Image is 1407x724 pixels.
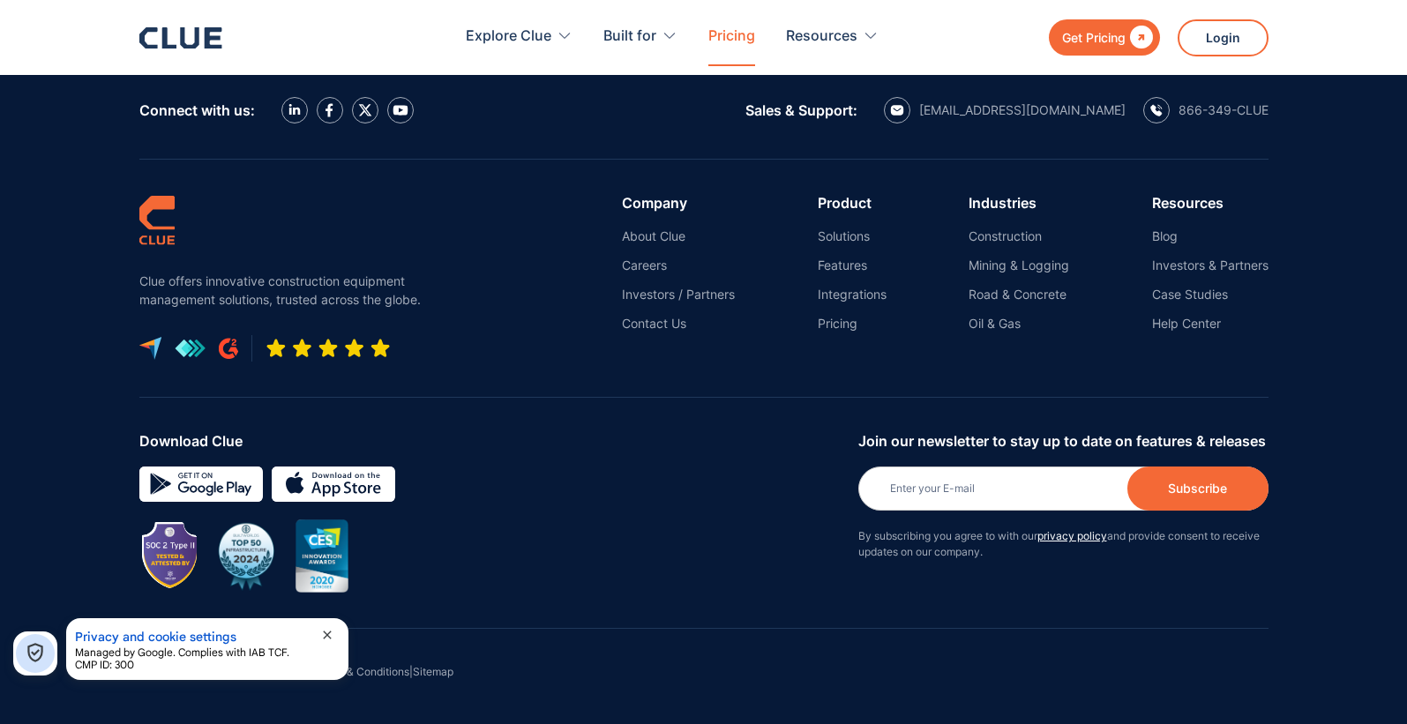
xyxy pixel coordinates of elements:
div: Sales & Support: [745,102,857,118]
a: Login [1178,19,1269,56]
a: email icon[EMAIL_ADDRESS][DOMAIN_NAME] [884,97,1126,123]
a: privacy policy [1037,529,1107,542]
div: Resources [786,9,879,64]
a: calling icon866-349-CLUE [1143,97,1269,123]
p: Clue offers innovative construction equipment management solutions, trusted across the globe. [139,272,430,309]
div: Connect with us: [139,102,255,118]
a: Features [818,258,887,273]
input: Enter your E-mail [858,466,1269,511]
img: download on the App store [272,466,395,502]
img: clue logo simple [139,195,175,245]
a: Construction [969,228,1069,244]
input: Subscribe [1127,466,1269,511]
a: Terms & Conditions [314,665,409,678]
img: get app logo [175,339,206,358]
p: By subscribing you agree to with our and provide consent to receive updates on our company. [858,528,1269,560]
div: [EMAIL_ADDRESS][DOMAIN_NAME] [919,102,1126,118]
form: Newsletter [858,433,1269,578]
a: Help Center [1152,316,1269,332]
a: About Clue [622,228,735,244]
img: facebook icon [326,103,333,117]
div: 866-349-CLUE [1179,102,1269,118]
img: G2 review platform icon [219,338,238,359]
a: Get Pricing [1049,19,1160,56]
a: Pricing [818,316,887,332]
img: BuiltWorlds Top 50 Infrastructure 2024 award badge with [210,519,282,592]
div: Built for [603,9,656,64]
img: CES innovation award 2020 image [296,519,348,593]
div: Product [818,195,887,211]
a: Case Studies [1152,287,1269,302]
div: Get Pricing [1062,26,1126,49]
img: capterra logo icon [139,337,161,360]
img: X icon twitter [358,103,372,117]
a: Investors / Partners [622,287,735,302]
a: Pricing [708,9,755,64]
img: Five-star rating icon [266,338,391,359]
div: Company [622,195,735,211]
div:  [1126,26,1153,49]
a: Careers [622,258,735,273]
div: Explore Clue [466,9,573,64]
img: calling icon [1150,104,1163,116]
a: Contact Us [622,316,735,332]
a: Integrations [818,287,887,302]
div: Resources [786,9,857,64]
a: Oil & Gas [969,316,1069,332]
a: Solutions [818,228,887,244]
img: Google simple icon [139,466,263,502]
div: Download Clue [139,433,845,449]
img: LinkedIn icon [288,104,301,116]
a: Blog [1152,228,1269,244]
div: Explore Clue [466,9,551,64]
img: Image showing SOC 2 TYPE II badge for CLUE [144,524,197,589]
a: Road & Concrete [969,287,1069,302]
div: Join our newsletter to stay up to date on features & releases [858,433,1269,449]
div: © 2025 Clue Insights, Inc. | | | [139,629,1269,724]
img: YouTube Icon [393,105,408,116]
a: Sitemap [413,665,453,678]
div: Built for [603,9,677,64]
div: Industries [969,195,1069,211]
a: Mining & Logging [969,258,1069,273]
img: email icon [890,105,904,116]
div: Resources [1152,195,1269,211]
a: Investors & Partners [1152,258,1269,273]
